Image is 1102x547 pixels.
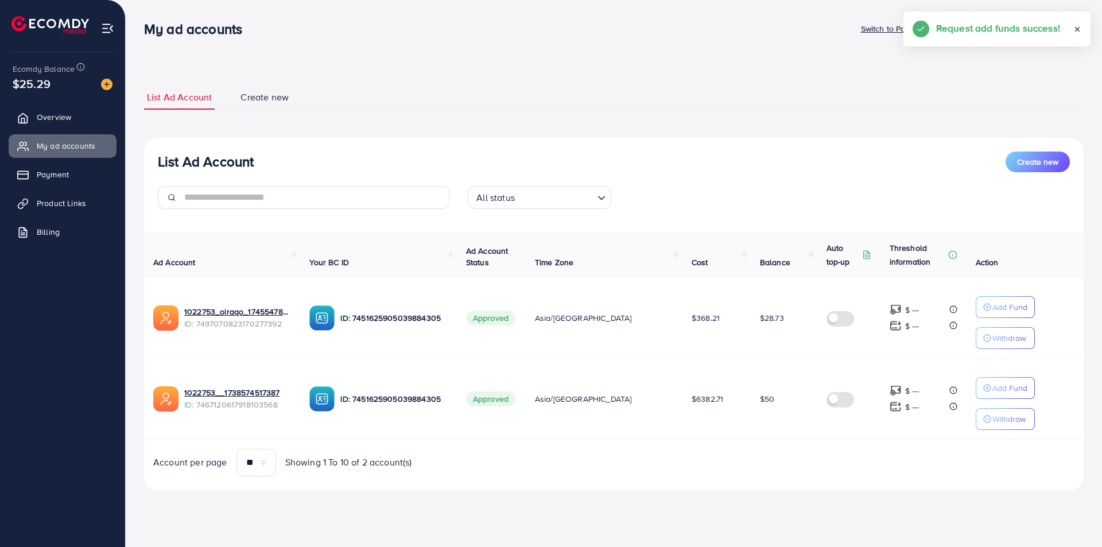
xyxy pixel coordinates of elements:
[826,241,860,269] p: Auto top-up
[11,16,89,34] img: logo
[466,311,515,325] span: Approved
[309,305,335,331] img: ic-ba-acc.ded83a64.svg
[153,386,179,412] img: ic-ads-acc.e4c84228.svg
[184,387,291,398] a: 1022753__1738574517387
[144,21,251,37] h3: My ad accounts
[13,75,51,92] span: $25.29
[37,197,86,209] span: Product Links
[13,63,75,75] span: Ecomdy Balance
[692,257,708,268] span: Cost
[760,312,784,324] span: $28.73
[692,393,723,405] span: $6382.71
[936,21,1060,36] h5: Request add funds success!
[468,186,611,209] div: Search for option
[37,111,71,123] span: Overview
[535,257,573,268] span: Time Zone
[101,22,114,35] img: menu
[992,412,1026,426] p: Withdraw
[153,305,179,331] img: ic-ads-acc.e4c84228.svg
[890,241,946,269] p: Threshold information
[474,189,517,206] span: All status
[9,192,117,215] a: Product Links
[976,377,1035,399] button: Add Fund
[976,408,1035,430] button: Withdraw
[976,327,1035,349] button: Withdraw
[905,384,919,398] p: $ ---
[905,400,919,414] p: $ ---
[340,311,447,325] p: ID: 7451625905039884305
[340,392,447,406] p: ID: 7451625905039884305
[890,320,902,332] img: top-up amount
[992,331,1026,345] p: Withdraw
[976,257,999,268] span: Action
[760,393,774,405] span: $50
[905,319,919,333] p: $ ---
[890,304,902,316] img: top-up amount
[9,220,117,243] a: Billing
[285,456,412,469] span: Showing 1 To 10 of 2 account(s)
[992,300,1027,314] p: Add Fund
[9,163,117,186] a: Payment
[309,257,349,268] span: Your BC ID
[976,296,1035,318] button: Add Fund
[692,312,720,324] span: $368.21
[101,79,112,90] img: image
[905,303,919,317] p: $ ---
[890,385,902,397] img: top-up amount
[240,91,289,104] span: Create new
[535,312,632,324] span: Asia/[GEOGRAPHIC_DATA]
[309,386,335,412] img: ic-ba-acc.ded83a64.svg
[992,381,1027,395] p: Add Fund
[535,393,632,405] span: Asia/[GEOGRAPHIC_DATA]
[466,391,515,406] span: Approved
[518,187,593,206] input: Search for option
[9,134,117,157] a: My ad accounts
[147,91,212,104] span: List Ad Account
[760,257,790,268] span: Balance
[153,257,196,268] span: Ad Account
[184,387,291,410] div: <span class='underline'>1022753__1738574517387</span></br>7467120617918103568
[1006,152,1070,172] button: Create new
[184,306,291,317] a: 1022753_oiraqo_1745547832604
[184,399,291,410] span: ID: 7467120617918103568
[466,245,509,268] span: Ad Account Status
[37,169,69,180] span: Payment
[184,318,291,329] span: ID: 7497070823170277392
[9,106,117,129] a: Overview
[153,456,227,469] span: Account per page
[37,140,95,152] span: My ad accounts
[861,22,923,36] p: Switch to Partner
[890,401,902,413] img: top-up amount
[37,226,60,238] span: Billing
[1017,156,1058,168] span: Create new
[158,153,254,170] h3: List Ad Account
[184,306,291,329] div: <span class='underline'>1022753_oiraqo_1745547832604</span></br>7497070823170277392
[1053,495,1093,538] iframe: Chat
